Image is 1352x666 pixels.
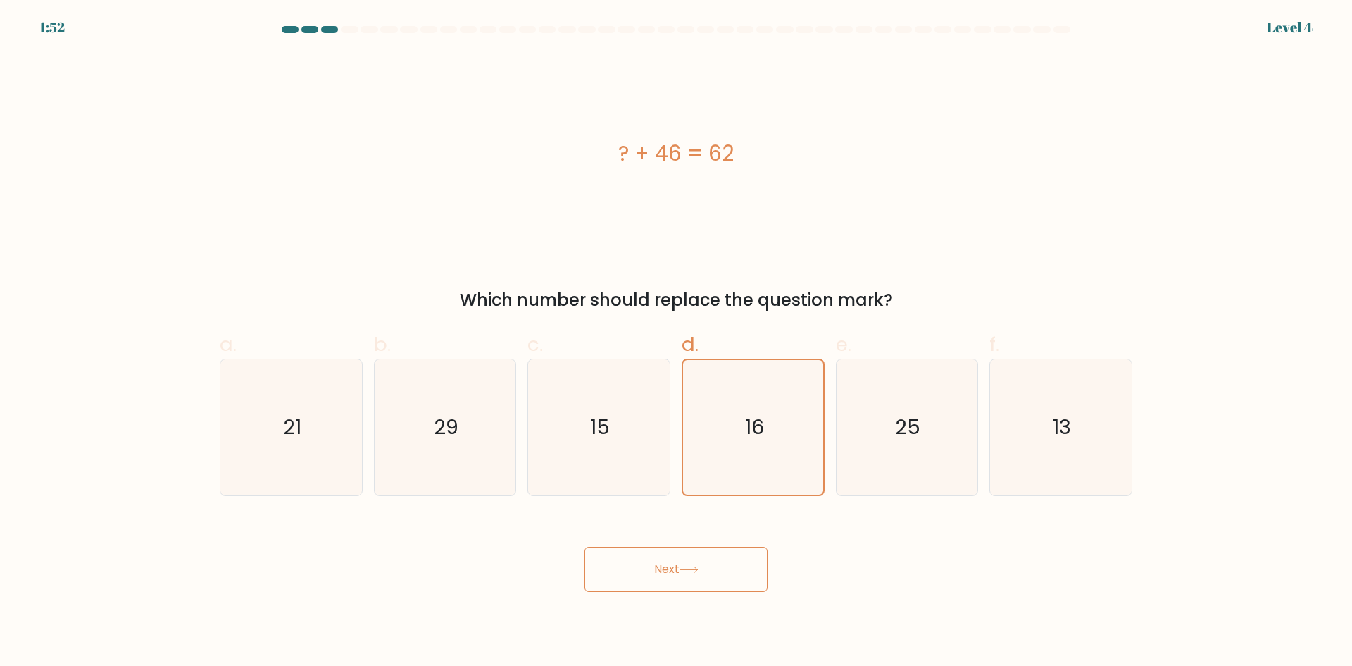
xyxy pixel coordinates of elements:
span: d. [682,331,699,358]
text: 21 [283,413,301,441]
span: b. [374,331,391,358]
text: 29 [434,413,458,441]
span: e. [836,331,851,358]
div: 1:52 [39,17,65,38]
div: Level 4 [1267,17,1313,38]
text: 13 [1053,413,1072,441]
text: 16 [745,413,764,441]
div: ? + 46 = 62 [220,137,1132,169]
span: a. [220,331,237,358]
span: f. [989,331,999,358]
text: 25 [896,413,921,441]
span: c. [527,331,543,358]
button: Next [584,547,768,592]
div: Which number should replace the question mark? [228,288,1124,313]
text: 15 [591,413,611,441]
